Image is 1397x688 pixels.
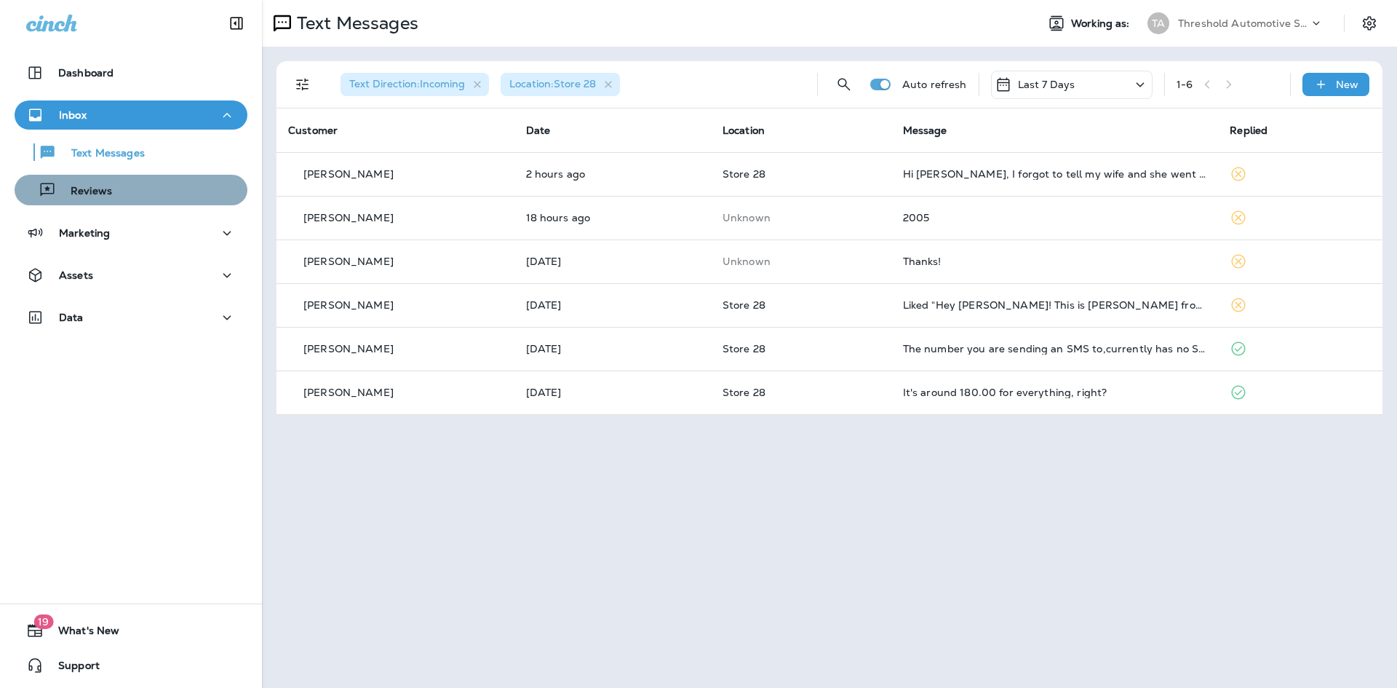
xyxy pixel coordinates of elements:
span: Working as: [1071,17,1133,30]
button: Support [15,651,247,680]
span: Store 28 [723,167,765,181]
button: Reviews [15,175,247,205]
p: Last 7 Days [1018,79,1075,90]
p: Assets [59,269,93,281]
button: Filters [288,70,317,99]
div: Liked “Hey Ricky! This is Danny from Grease Monkey. I'm just sending you a friendly reminder of y... [903,299,1207,311]
button: Settings [1356,10,1382,36]
p: Aug 28, 2025 08:05 AM [526,168,699,180]
div: Hi Danny, I forgot to tell my wife and she went to work in the car,can I reschedule for this afte... [903,168,1207,180]
p: Aug 23, 2025 12:07 PM [526,256,699,267]
p: This customer does not have a last location and the phone number they messaged is not assigned to... [723,212,880,224]
p: Marketing [59,227,110,239]
button: Inbox [15,100,247,130]
span: Date [526,124,551,137]
p: Aug 23, 2025 12:03 PM [526,299,699,311]
p: [PERSON_NAME] [303,212,394,224]
div: Text Direction:Incoming [341,73,489,96]
span: Store 28 [723,342,765,355]
div: Thanks! [903,256,1207,267]
button: Search Messages [829,70,859,99]
span: Replied [1230,124,1267,137]
span: Location [723,124,765,137]
p: Auto refresh [902,79,967,90]
p: [PERSON_NAME] [303,343,394,355]
button: Text Messages [15,137,247,167]
button: Marketing [15,218,247,248]
span: Text Direction : Incoming [349,77,465,90]
div: The number you are sending an SMS to,currently has no SMS capabilities. [903,343,1207,355]
p: [PERSON_NAME] [303,168,394,180]
p: [PERSON_NAME] [303,387,394,398]
div: It's around 180.00 for everything, right? [903,387,1207,398]
span: Location : Store 28 [509,77,596,90]
button: Data [15,303,247,332]
p: Aug 21, 2025 03:51 PM [526,387,699,398]
p: [PERSON_NAME] [303,256,394,267]
p: Aug 22, 2025 09:23 AM [526,343,699,355]
span: What's New [44,625,119,642]
div: 2005 [903,212,1207,224]
span: Customer [288,124,338,137]
span: Message [903,124,947,137]
span: 19 [33,614,53,629]
p: Text Messages [291,12,418,34]
span: Store 28 [723,298,765,312]
p: This customer does not have a last location and the phone number they messaged is not assigned to... [723,256,880,267]
span: Store 28 [723,386,765,399]
p: Dashboard [58,67,114,79]
div: 1 - 6 [1177,79,1193,90]
p: New [1336,79,1358,90]
span: Support [44,660,100,677]
div: TA [1147,12,1169,34]
p: Text Messages [57,147,145,161]
p: Inbox [59,109,87,121]
p: [PERSON_NAME] [303,299,394,311]
p: Aug 27, 2025 04:20 PM [526,212,699,224]
p: Threshold Automotive Service dba Grease Monkey [1178,17,1309,29]
div: Location:Store 28 [501,73,620,96]
button: 19What's New [15,616,247,645]
button: Assets [15,261,247,290]
button: Dashboard [15,58,247,87]
p: Reviews [56,185,112,199]
button: Collapse Sidebar [216,9,257,38]
p: Data [59,312,84,323]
